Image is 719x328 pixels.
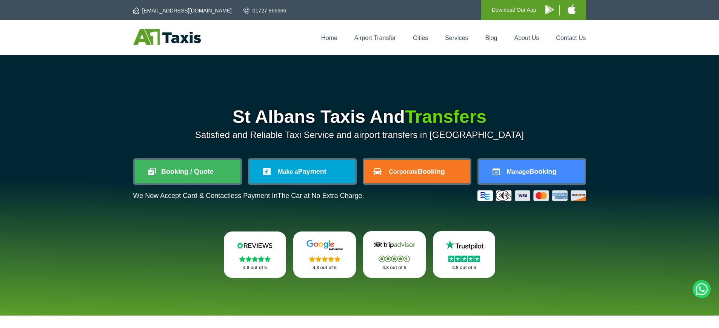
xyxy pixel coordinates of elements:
[479,160,585,183] a: ManageBooking
[133,130,586,140] p: Satisfied and Reliable Taxi Service and airport transfers in [GEOGRAPHIC_DATA]
[433,231,496,278] a: Trustpilot Stars 4.8 out of 5
[477,190,586,201] img: Credit And Debit Cards
[232,263,278,273] p: 4.8 out of 5
[389,169,417,175] span: Corporate
[232,240,277,251] img: Reviews.io
[442,239,487,251] img: Trustpilot
[278,169,298,175] span: Make a
[371,263,417,273] p: 4.8 out of 5
[135,160,240,183] a: Booking / Quote
[243,7,286,14] a: 01727 866666
[514,35,539,41] a: About Us
[413,35,428,41] a: Cities
[485,35,497,41] a: Blog
[405,107,487,127] span: Transfers
[507,169,530,175] span: Manage
[277,192,364,199] span: The Car at No Extra Charge.
[302,240,347,251] img: Google
[239,256,271,262] img: Stars
[354,35,396,41] a: Airport Transfer
[302,263,348,273] p: 4.8 out of 5
[133,192,364,200] p: We Now Accept Card & Contactless Payment In
[224,231,286,278] a: Reviews.io Stars 4.8 out of 5
[448,256,480,262] img: Stars
[133,7,232,14] a: [EMAIL_ADDRESS][DOMAIN_NAME]
[293,231,356,278] a: Google Stars 4.8 out of 5
[309,256,340,262] img: Stars
[445,35,468,41] a: Services
[441,263,487,273] p: 4.8 out of 5
[556,35,586,41] a: Contact Us
[364,160,470,183] a: CorporateBooking
[133,108,586,126] h1: St Albans Taxis And
[379,256,410,262] img: Stars
[545,5,554,14] img: A1 Taxis Android App
[372,239,417,251] img: Tripadvisor
[568,5,576,14] img: A1 Taxis iPhone App
[492,5,536,15] p: Download Our App
[363,231,426,278] a: Tripadvisor Stars 4.8 out of 5
[133,29,201,45] img: A1 Taxis St Albans LTD
[321,35,337,41] a: Home
[249,160,355,183] a: Make aPayment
